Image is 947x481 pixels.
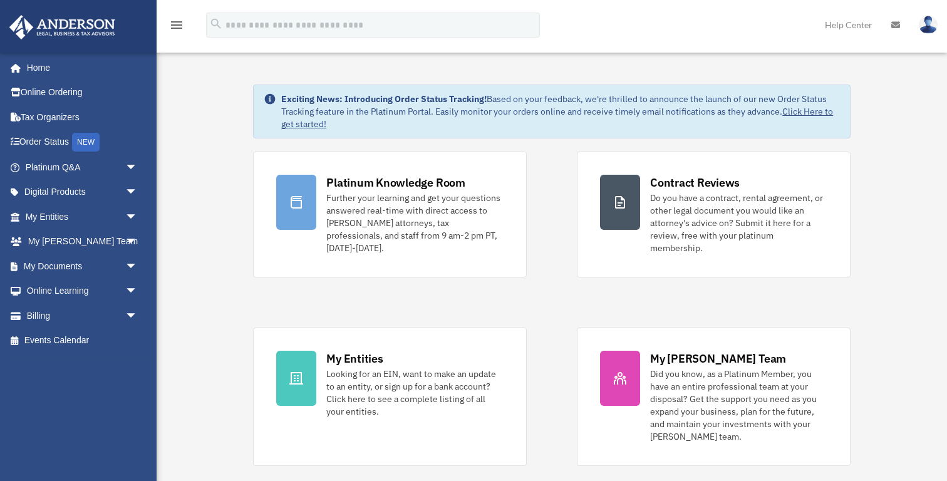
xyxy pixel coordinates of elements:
div: Platinum Knowledge Room [326,175,465,190]
img: User Pic [919,16,938,34]
a: Online Learningarrow_drop_down [9,279,157,304]
div: Further your learning and get your questions answered real-time with direct access to [PERSON_NAM... [326,192,504,254]
i: menu [169,18,184,33]
span: arrow_drop_down [125,303,150,329]
a: Tax Organizers [9,105,157,130]
a: Platinum Q&Aarrow_drop_down [9,155,157,180]
a: My [PERSON_NAME] Teamarrow_drop_down [9,229,157,254]
div: My [PERSON_NAME] Team [650,351,786,366]
a: Click Here to get started! [281,106,833,130]
a: My Documentsarrow_drop_down [9,254,157,279]
img: Anderson Advisors Platinum Portal [6,15,119,39]
div: Based on your feedback, we're thrilled to announce the launch of our new Order Status Tracking fe... [281,93,840,130]
div: My Entities [326,351,383,366]
a: My Entities Looking for an EIN, want to make an update to an entity, or sign up for a bank accoun... [253,328,527,466]
a: Contract Reviews Do you have a contract, rental agreement, or other legal document you would like... [577,152,851,277]
span: arrow_drop_down [125,204,150,230]
div: Did you know, as a Platinum Member, you have an entire professional team at your disposal? Get th... [650,368,827,443]
a: Digital Productsarrow_drop_down [9,180,157,205]
span: arrow_drop_down [125,254,150,279]
a: My Entitiesarrow_drop_down [9,204,157,229]
span: arrow_drop_down [125,155,150,180]
a: Home [9,55,150,80]
div: Do you have a contract, rental agreement, or other legal document you would like an attorney's ad... [650,192,827,254]
a: Events Calendar [9,328,157,353]
span: arrow_drop_down [125,279,150,304]
span: arrow_drop_down [125,180,150,205]
a: Platinum Knowledge Room Further your learning and get your questions answered real-time with dire... [253,152,527,277]
a: My [PERSON_NAME] Team Did you know, as a Platinum Member, you have an entire professional team at... [577,328,851,466]
i: search [209,17,223,31]
strong: Exciting News: Introducing Order Status Tracking! [281,93,487,105]
span: arrow_drop_down [125,229,150,255]
a: menu [169,22,184,33]
a: Online Ordering [9,80,157,105]
a: Order StatusNEW [9,130,157,155]
div: NEW [72,133,100,152]
a: Billingarrow_drop_down [9,303,157,328]
div: Looking for an EIN, want to make an update to an entity, or sign up for a bank account? Click her... [326,368,504,418]
div: Contract Reviews [650,175,740,190]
